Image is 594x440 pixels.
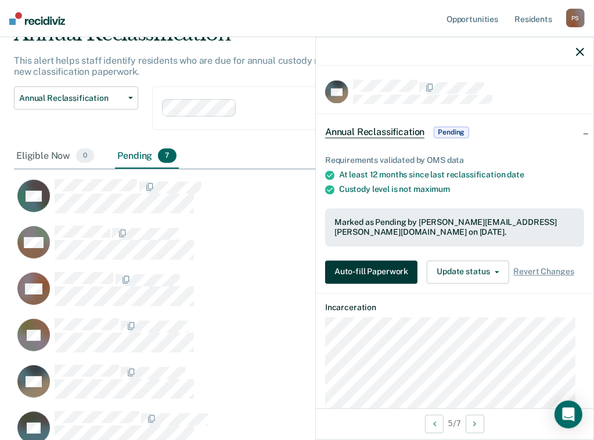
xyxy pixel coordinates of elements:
div: Requirements validated by OMS data [325,156,584,166]
div: At least 12 months since last reclassification [339,170,584,180]
div: CaseloadOpportunityCell-00487619 [14,271,509,318]
div: CaseloadOpportunityCell-00414998 [14,364,509,410]
div: CaseloadOpportunityCell-00278151 [14,179,509,225]
button: Update status [427,260,509,283]
div: CaseloadOpportunityCell-00388294 [14,318,509,364]
img: Recidiviz [9,12,65,25]
span: maximum [413,185,450,194]
div: P S [566,9,585,27]
span: 0 [76,148,94,163]
span: Pending [434,127,469,139]
div: Marked as Pending by [PERSON_NAME][EMAIL_ADDRESS][PERSON_NAME][DOMAIN_NAME] on [DATE]. [334,218,575,238]
div: 5 / 7 [316,408,593,439]
button: Previous Opportunity [425,414,444,433]
span: date [507,170,524,180]
a: Auto-fill Paperwork [325,260,422,283]
div: Annual ReclassificationPending [316,114,593,151]
span: Revert Changes [514,267,574,277]
span: Annual Reclassification [19,93,124,103]
div: Open Intercom Messenger [555,401,582,428]
dt: Incarceration [325,303,584,312]
div: Pending [115,144,178,169]
p: This alert helps staff identify residents who are due for annual custody reclassification and dir... [14,55,545,77]
span: Annual Reclassification [325,127,424,139]
div: CaseloadOpportunityCell-00400452 [14,225,509,271]
button: Auto-fill Paperwork [325,260,417,283]
div: Custody level is not [339,185,584,195]
div: Eligible Now [14,144,96,169]
span: 7 [158,148,176,163]
button: Next Opportunity [466,414,484,433]
div: Annual Reclassification [14,22,549,55]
